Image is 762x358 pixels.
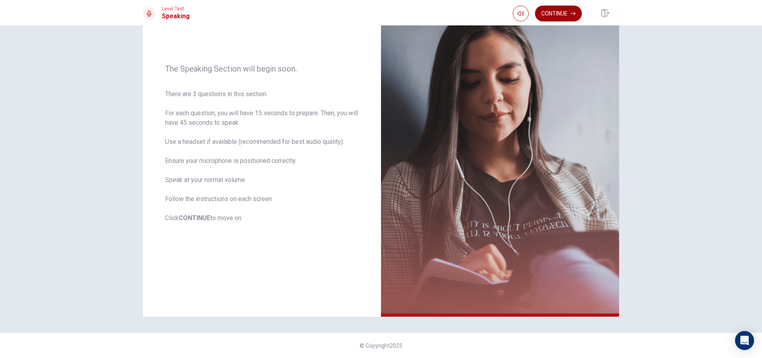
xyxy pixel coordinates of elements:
h1: Speaking [162,12,190,21]
span: © Copyright 2025 [360,343,402,349]
span: The Speaking Section will begin soon. [165,64,359,74]
span: There are 3 questions in this section. For each question, you will have 15 seconds to prepare. Th... [165,89,359,223]
button: Continue [535,6,582,21]
span: Level Test [162,6,190,12]
b: CONTINUE [179,214,210,222]
div: Open Intercom Messenger [735,331,754,350]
